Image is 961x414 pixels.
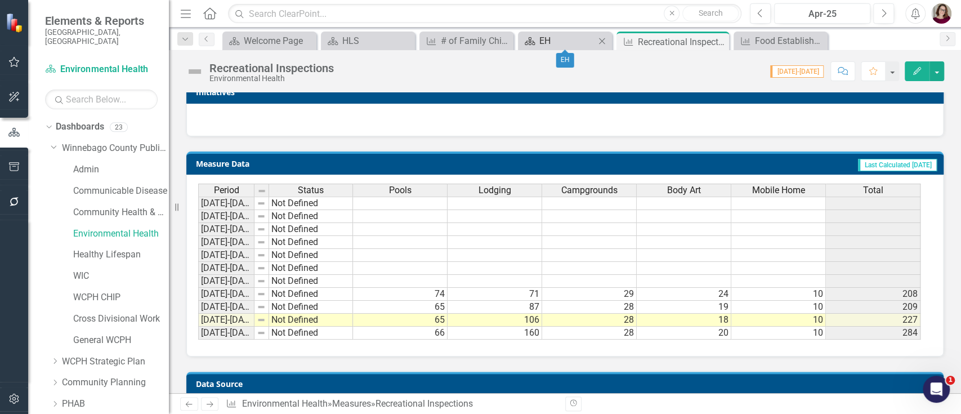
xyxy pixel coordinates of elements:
img: 8DAGhfEEPCf229AAAAAElFTkSuQmCC [257,277,266,286]
a: Community Planning [62,376,169,389]
td: [DATE]-[DATE] [198,223,254,236]
td: [DATE]-[DATE] [198,314,254,327]
a: EH [521,34,595,48]
td: 10 [731,288,826,301]
a: PHAB [62,398,169,411]
td: Not Defined [269,288,353,301]
a: Welcome Page [225,34,314,48]
td: Not Defined [269,262,353,275]
img: 8DAGhfEEPCf229AAAAAElFTkSuQmCC [257,328,266,337]
div: » » [226,398,556,411]
img: 8DAGhfEEPCf229AAAAAElFTkSuQmCC [257,199,266,208]
a: Environmental Health [73,228,169,241]
td: [DATE]-[DATE] [198,301,254,314]
td: 209 [826,301,920,314]
span: Status [298,185,324,195]
h3: Initiatives [196,88,938,96]
a: Environmental Health [45,63,158,76]
td: 227 [826,314,920,327]
img: Sarahjean Schluechtermann [931,3,951,24]
img: 8DAGhfEEPCf229AAAAAElFTkSuQmCC [257,290,266,299]
a: Dashboards [56,121,104,133]
td: Not Defined [269,327,353,340]
td: 65 [353,301,448,314]
img: 8DAGhfEEPCf229AAAAAElFTkSuQmCC [257,186,266,195]
td: [DATE]-[DATE] [198,288,254,301]
td: Not Defined [269,236,353,249]
div: # of Family Child Health (FCH) clients [441,34,511,48]
a: Communicable Disease [73,185,169,198]
span: 1 [946,376,955,385]
span: Period [214,185,239,195]
td: [DATE]-[DATE] [198,197,254,210]
td: 74 [353,288,448,301]
button: Apr-25 [774,3,870,24]
span: Last Calculated [DATE] [858,159,937,171]
td: Not Defined [269,275,353,288]
td: [DATE]-[DATE] [198,210,254,223]
td: 24 [637,288,731,301]
td: 71 [448,288,542,301]
a: WIC [73,270,169,283]
iframe: Intercom live chat [923,376,950,403]
h3: Data Source [196,380,938,388]
img: 8DAGhfEEPCf229AAAAAElFTkSuQmCC [257,225,266,234]
img: ClearPoint Strategy [5,12,26,33]
td: [DATE]-[DATE] [198,262,254,275]
div: Recreational Inspections [376,398,473,409]
span: Campgrounds [561,185,618,195]
td: 66 [353,327,448,340]
div: EH [556,53,574,68]
td: [DATE]-[DATE] [198,249,254,262]
a: WCPH Strategic Plan [62,355,169,368]
input: Search ClearPoint... [228,4,741,24]
img: 8DAGhfEEPCf229AAAAAElFTkSuQmCC [257,264,266,273]
a: Cross Divisional Work [73,313,169,326]
a: Winnebago County Public Health [62,142,169,155]
a: Environmental Health [242,398,328,409]
td: Not Defined [269,314,353,327]
div: Food Establishment Violations [755,34,825,48]
td: 29 [542,288,637,301]
div: HLS [342,34,412,48]
img: 8DAGhfEEPCf229AAAAAElFTkSuQmCC [257,315,266,324]
td: 106 [448,314,542,327]
img: 8DAGhfEEPCf229AAAAAElFTkSuQmCC [257,238,266,247]
a: HLS [324,34,412,48]
button: Search [682,6,739,21]
span: Mobile Home [752,185,805,195]
td: [DATE]-[DATE] [198,236,254,249]
div: 23 [110,122,128,132]
div: Recreational Inspections [638,35,726,49]
span: Elements & Reports [45,14,158,28]
td: 10 [731,301,826,314]
td: [DATE]-[DATE] [198,275,254,288]
td: 87 [448,301,542,314]
a: Community Health & Prevention [73,206,169,219]
img: Not Defined [186,63,204,81]
span: Body Art [667,185,701,195]
div: Apr-25 [778,7,866,21]
td: 18 [637,314,731,327]
a: Measures [332,398,371,409]
td: 284 [826,327,920,340]
td: 20 [637,327,731,340]
a: Healthy Lifespan [73,248,169,261]
td: Not Defined [269,249,353,262]
td: 10 [731,327,826,340]
td: Not Defined [269,301,353,314]
img: 8DAGhfEEPCf229AAAAAElFTkSuQmCC [257,212,266,221]
a: Admin [73,163,169,176]
td: 28 [542,314,637,327]
td: Not Defined [269,210,353,223]
a: Food Establishment Violations [736,34,825,48]
span: Lodging [479,185,511,195]
small: [GEOGRAPHIC_DATA], [GEOGRAPHIC_DATA] [45,28,158,46]
td: Not Defined [269,223,353,236]
div: EH [539,34,595,48]
img: 8DAGhfEEPCf229AAAAAElFTkSuQmCC [257,251,266,260]
td: 28 [542,301,637,314]
span: Search [699,8,723,17]
span: [DATE]-[DATE] [770,65,824,78]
